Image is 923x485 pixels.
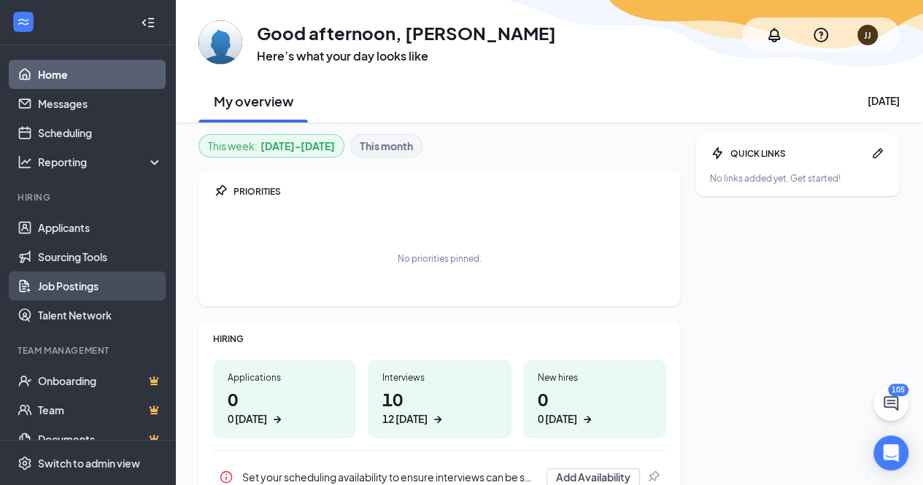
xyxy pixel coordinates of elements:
div: Switch to admin view [38,456,140,470]
button: ChatActive [873,386,908,421]
h2: My overview [214,92,293,110]
h1: Good afternoon, [PERSON_NAME] [257,20,556,45]
svg: WorkstreamLogo [16,15,31,29]
svg: Analysis [18,155,32,169]
div: 105 [888,384,908,396]
a: Talent Network [38,300,163,330]
b: This month [360,138,413,154]
svg: ChatActive [882,395,900,412]
div: Applications [228,371,341,384]
a: TeamCrown [38,395,163,424]
svg: ArrowRight [270,412,285,427]
div: 0 [DATE] [228,411,267,427]
a: Interviews1012 [DATE]ArrowRight [368,360,511,438]
a: New hires00 [DATE]ArrowRight [523,360,666,438]
div: 12 [DATE] [382,411,428,427]
svg: Collapse [141,15,155,30]
h1: 0 [538,387,652,427]
div: QUICK LINKS [730,147,865,160]
div: PRIORITIES [233,185,666,198]
svg: ArrowRight [580,412,595,427]
svg: ArrowRight [430,412,445,427]
div: HIRING [213,333,666,345]
div: Team Management [18,344,160,357]
div: Open Intercom Messenger [873,435,908,470]
a: Scheduling [38,118,163,147]
h1: 10 [382,387,496,427]
a: Home [38,60,163,89]
a: OnboardingCrown [38,366,163,395]
a: DocumentsCrown [38,424,163,454]
img: Jason Jeffries [198,20,242,64]
div: Set your scheduling availability to ensure interviews can be set up [242,470,538,484]
div: New hires [538,371,652,384]
h3: Here’s what your day looks like [257,48,556,64]
div: Interviews [382,371,496,384]
div: No priorities pinned. [398,252,482,265]
svg: Pin [646,470,660,484]
a: Applicants [38,213,163,242]
svg: Info [219,470,233,484]
svg: Bolt [710,146,725,160]
div: No links added yet. Get started! [710,172,885,185]
div: Reporting [38,155,163,169]
div: [DATE] [868,93,900,108]
div: This week : [208,138,335,154]
svg: Notifications [765,26,783,44]
div: JJ [864,29,871,42]
svg: Settings [18,456,32,470]
a: Job Postings [38,271,163,300]
svg: QuestionInfo [812,26,830,44]
a: Messages [38,89,163,118]
h1: 0 [228,387,341,427]
b: [DATE] - [DATE] [260,138,335,154]
svg: Pin [213,184,228,198]
div: Hiring [18,191,160,203]
a: Sourcing Tools [38,242,163,271]
svg: Pen [870,146,885,160]
a: Applications00 [DATE]ArrowRight [213,360,356,438]
div: 0 [DATE] [538,411,577,427]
